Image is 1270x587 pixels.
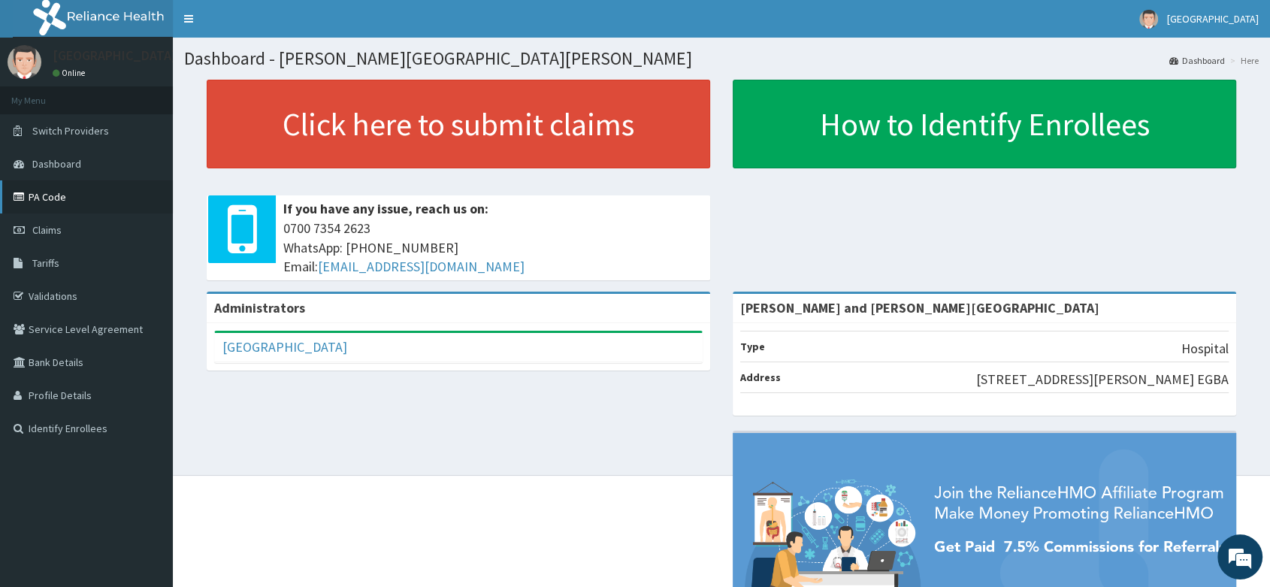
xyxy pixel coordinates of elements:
[32,124,109,138] span: Switch Providers
[1139,10,1158,29] img: User Image
[53,68,89,78] a: Online
[740,340,765,353] b: Type
[283,200,488,217] b: If you have any issue, reach us on:
[184,49,1259,68] h1: Dashboard - [PERSON_NAME][GEOGRAPHIC_DATA][PERSON_NAME]
[1226,54,1259,67] li: Here
[1181,339,1229,359] p: Hospital
[976,370,1229,389] p: [STREET_ADDRESS][PERSON_NAME] EGBA
[53,49,177,62] p: [GEOGRAPHIC_DATA]
[207,80,710,168] a: Click here to submit claims
[32,223,62,237] span: Claims
[740,299,1099,316] strong: [PERSON_NAME] and [PERSON_NAME][GEOGRAPHIC_DATA]
[32,157,81,171] span: Dashboard
[8,45,41,79] img: User Image
[733,80,1236,168] a: How to Identify Enrollees
[32,256,59,270] span: Tariffs
[283,219,703,277] span: 0700 7354 2623 WhatsApp: [PHONE_NUMBER] Email:
[222,338,347,356] a: [GEOGRAPHIC_DATA]
[1167,12,1259,26] span: [GEOGRAPHIC_DATA]
[214,299,305,316] b: Administrators
[318,258,525,275] a: [EMAIL_ADDRESS][DOMAIN_NAME]
[740,371,781,384] b: Address
[1169,54,1225,67] a: Dashboard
